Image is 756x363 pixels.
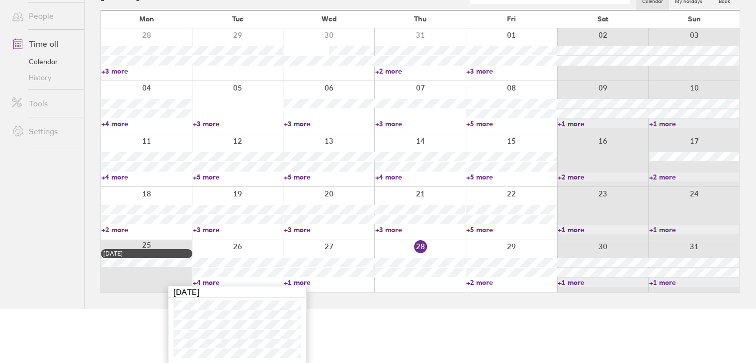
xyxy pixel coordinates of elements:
[193,173,283,181] a: +5 more
[558,225,648,234] a: +1 more
[687,15,700,23] span: Sun
[466,225,557,234] a: +5 more
[101,67,192,76] a: +3 more
[558,173,648,181] a: +2 more
[375,119,466,128] a: +3 more
[375,173,466,181] a: +4 more
[4,54,84,70] a: Calendar
[375,67,466,76] a: +2 more
[558,119,648,128] a: +1 more
[193,278,283,287] a: +4 more
[322,15,336,23] span: Wed
[4,34,84,54] a: Time off
[466,278,557,287] a: +2 more
[649,119,740,128] a: +1 more
[168,286,306,298] div: [DATE]
[101,173,192,181] a: +4 more
[101,225,192,234] a: +2 more
[284,225,374,234] a: +3 more
[284,119,374,128] a: +3 more
[101,119,192,128] a: +4 more
[4,70,84,86] a: History
[597,15,608,23] span: Sat
[649,278,740,287] a: +1 more
[284,278,374,287] a: +1 more
[4,6,84,26] a: People
[507,15,516,23] span: Fri
[284,173,374,181] a: +5 more
[232,15,244,23] span: Tue
[193,225,283,234] a: +3 more
[649,173,740,181] a: +2 more
[4,121,84,141] a: Settings
[375,225,466,234] a: +3 more
[466,119,557,128] a: +5 more
[103,250,190,257] div: [DATE]
[558,278,648,287] a: +1 more
[193,119,283,128] a: +3 more
[139,15,154,23] span: Mon
[649,225,740,234] a: +1 more
[4,93,84,113] a: Tools
[466,173,557,181] a: +5 more
[414,15,426,23] span: Thu
[466,67,557,76] a: +3 more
